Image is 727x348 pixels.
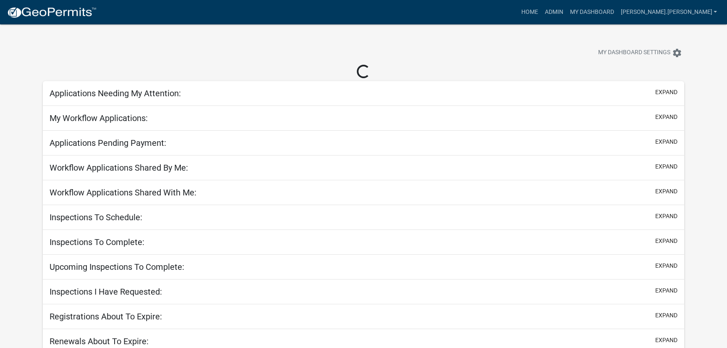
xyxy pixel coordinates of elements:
[655,336,677,345] button: expand
[50,88,181,98] h5: Applications Needing My Attention:
[655,187,677,196] button: expand
[50,237,144,247] h5: Inspections To Complete:
[655,237,677,245] button: expand
[672,48,682,58] i: settings
[50,163,188,173] h5: Workflow Applications Shared By Me:
[50,187,196,198] h5: Workflow Applications Shared With Me:
[566,4,617,20] a: My Dashboard
[50,311,162,322] h5: Registrations About To Expire:
[50,212,142,222] h5: Inspections To Schedule:
[655,137,677,146] button: expand
[518,4,541,20] a: Home
[50,336,149,346] h5: Renewals About To Expire:
[50,262,184,272] h5: Upcoming Inspections To Complete:
[655,88,677,97] button: expand
[655,212,677,221] button: expand
[50,113,148,123] h5: My Workflow Applications:
[655,286,677,295] button: expand
[50,287,162,297] h5: Inspections I Have Requested:
[591,45,689,61] button: My Dashboard Settingssettings
[655,261,677,270] button: expand
[598,48,670,58] span: My Dashboard Settings
[50,138,166,148] h5: Applications Pending Payment:
[655,162,677,171] button: expand
[541,4,566,20] a: Admin
[655,113,677,121] button: expand
[655,311,677,320] button: expand
[617,4,720,20] a: [PERSON_NAME].[PERSON_NAME]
